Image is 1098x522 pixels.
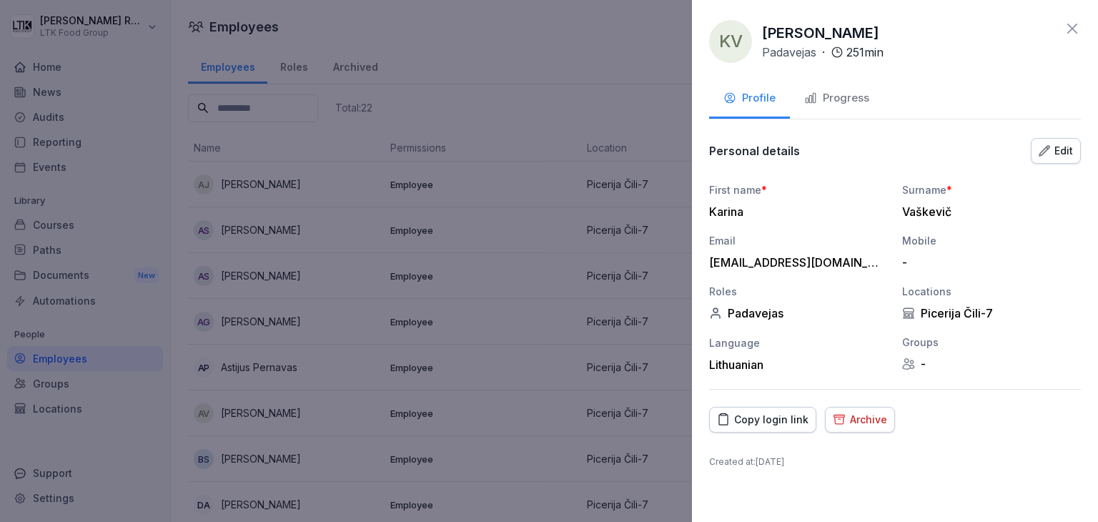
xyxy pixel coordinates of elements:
div: · [762,44,884,61]
p: Personal details [709,144,800,158]
div: - [902,255,1074,270]
button: Copy login link [709,407,816,433]
div: [EMAIL_ADDRESS][DOMAIN_NAME] [709,255,881,270]
div: Picerija Čili-7 [902,306,1081,320]
button: Archive [825,407,895,433]
button: Edit [1031,138,1081,164]
div: Mobile [902,233,1081,248]
div: Karina [709,205,881,219]
div: Archive [833,412,887,428]
button: Profile [709,80,790,119]
div: Vaškevič [902,205,1074,219]
div: Copy login link [717,412,808,428]
button: Progress [790,80,884,119]
p: Created at : [DATE] [709,455,1081,468]
div: - [902,357,1081,371]
div: Locations [902,284,1081,299]
div: Progress [804,90,869,107]
div: Edit [1039,143,1073,159]
p: 251 min [846,44,884,61]
div: Language [709,335,888,350]
div: Profile [723,90,776,107]
div: KV [709,20,752,63]
div: Lithuanian [709,358,888,372]
p: Padavejas [762,44,816,61]
div: Email [709,233,888,248]
p: [PERSON_NAME] [762,22,879,44]
div: Padavejas [709,306,888,320]
div: Surname [902,182,1081,197]
div: Groups [902,335,1081,350]
div: First name [709,182,888,197]
div: Roles [709,284,888,299]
